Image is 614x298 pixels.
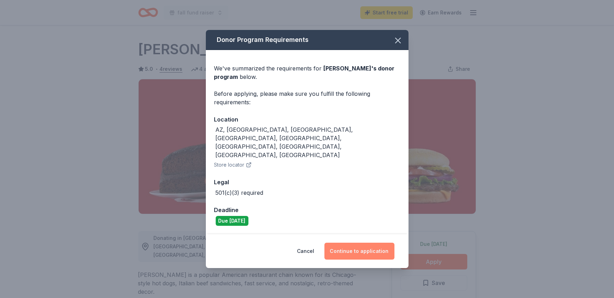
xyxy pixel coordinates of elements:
[216,188,264,197] div: 501(c)(3) required
[216,125,400,159] div: AZ, [GEOGRAPHIC_DATA], [GEOGRAPHIC_DATA], [GEOGRAPHIC_DATA], [GEOGRAPHIC_DATA], [GEOGRAPHIC_DATA]...
[216,216,248,226] div: Due [DATE]
[214,115,400,124] div: Location
[214,64,400,81] div: We've summarized the requirements for below.
[324,243,394,260] button: Continue to application
[206,30,409,50] div: Donor Program Requirements
[214,205,400,215] div: Deadline
[297,243,315,260] button: Cancel
[214,89,400,106] div: Before applying, please make sure you fulfill the following requirements:
[214,178,400,187] div: Legal
[214,161,252,169] button: Store locator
